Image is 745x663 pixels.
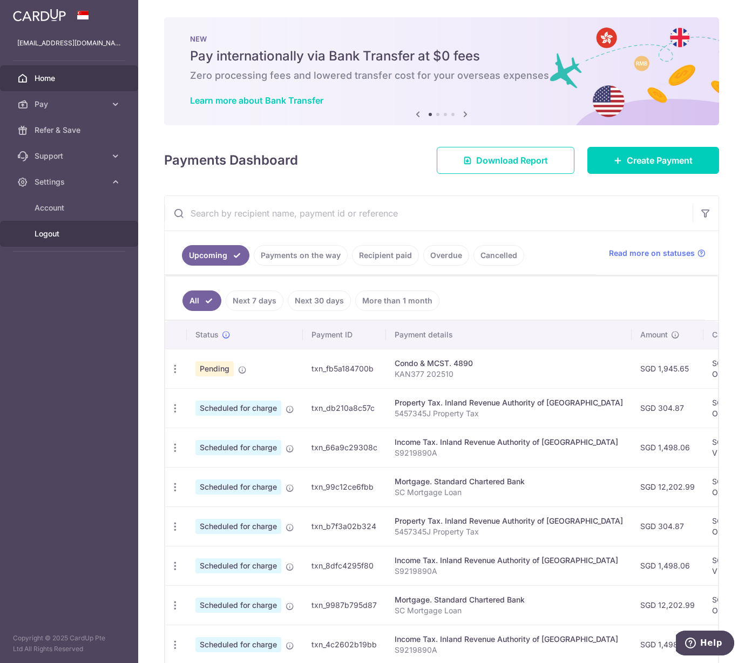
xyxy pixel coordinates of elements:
[473,245,524,266] a: Cancelled
[288,290,351,311] a: Next 30 days
[395,555,623,566] div: Income Tax. Inland Revenue Authority of [GEOGRAPHIC_DATA]
[195,329,219,340] span: Status
[190,48,693,65] h5: Pay internationally via Bank Transfer at $0 fees
[35,228,106,239] span: Logout
[303,321,386,349] th: Payment ID
[35,73,106,84] span: Home
[386,321,632,349] th: Payment details
[35,99,106,110] span: Pay
[423,245,469,266] a: Overdue
[632,428,703,467] td: SGD 1,498.06
[303,506,386,546] td: txn_b7f3a02b324
[395,594,623,605] div: Mortgage. Standard Chartered Bank
[35,151,106,161] span: Support
[35,177,106,187] span: Settings
[195,598,281,613] span: Scheduled for charge
[632,388,703,428] td: SGD 304.87
[632,546,703,585] td: SGD 1,498.06
[35,125,106,136] span: Refer & Save
[190,95,323,106] a: Learn more about Bank Transfer
[303,585,386,625] td: txn_9987b795d87
[13,9,66,22] img: CardUp
[17,38,121,49] p: [EMAIL_ADDRESS][DOMAIN_NAME]
[395,566,623,577] p: S9219890A
[195,479,281,495] span: Scheduled for charge
[226,290,283,311] a: Next 7 days
[303,467,386,506] td: txn_99c12ce6fbb
[190,35,693,43] p: NEW
[182,290,221,311] a: All
[195,361,234,376] span: Pending
[195,440,281,455] span: Scheduled for charge
[165,196,693,231] input: Search by recipient name, payment id or reference
[395,358,623,369] div: Condo & MCST. 4890
[395,437,623,448] div: Income Tax. Inland Revenue Authority of [GEOGRAPHIC_DATA]
[627,154,693,167] span: Create Payment
[182,245,249,266] a: Upcoming
[632,506,703,546] td: SGD 304.87
[395,408,623,419] p: 5457345J Property Tax
[676,631,734,658] iframe: Opens a widget where you can find more information
[195,558,281,573] span: Scheduled for charge
[632,349,703,388] td: SGD 1,945.65
[352,245,419,266] a: Recipient paid
[303,349,386,388] td: txn_fb5a184700b
[24,8,46,17] span: Help
[190,69,693,82] h6: Zero processing fees and lowered transfer cost for your overseas expenses
[395,397,623,408] div: Property Tax. Inland Revenue Authority of [GEOGRAPHIC_DATA]
[195,637,281,652] span: Scheduled for charge
[476,154,548,167] span: Download Report
[164,151,298,170] h4: Payments Dashboard
[355,290,439,311] a: More than 1 month
[395,448,623,458] p: S9219890A
[303,546,386,585] td: txn_8dfc4295f80
[35,202,106,213] span: Account
[609,248,706,259] a: Read more on statuses
[437,147,574,174] a: Download Report
[164,17,719,125] img: Bank transfer banner
[395,369,623,380] p: KAN377 202510
[587,147,719,174] a: Create Payment
[303,428,386,467] td: txn_66a9c29308c
[195,401,281,416] span: Scheduled for charge
[395,476,623,487] div: Mortgage. Standard Chartered Bank
[395,526,623,537] p: 5457345J Property Tax
[609,248,695,259] span: Read more on statuses
[395,634,623,645] div: Income Tax. Inland Revenue Authority of [GEOGRAPHIC_DATA]
[395,516,623,526] div: Property Tax. Inland Revenue Authority of [GEOGRAPHIC_DATA]
[395,605,623,616] p: SC Mortgage Loan
[640,329,668,340] span: Amount
[195,519,281,534] span: Scheduled for charge
[254,245,348,266] a: Payments on the way
[632,467,703,506] td: SGD 12,202.99
[632,585,703,625] td: SGD 12,202.99
[303,388,386,428] td: txn_db210a8c57c
[395,645,623,655] p: S9219890A
[395,487,623,498] p: SC Mortgage Loan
